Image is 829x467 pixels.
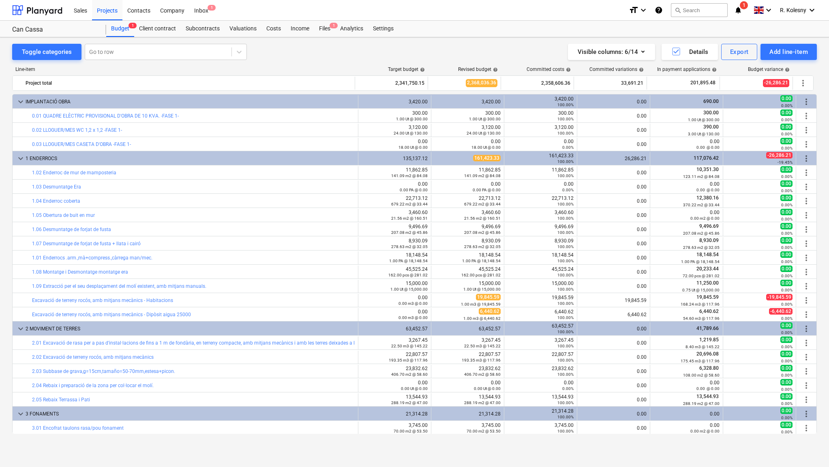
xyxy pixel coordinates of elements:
div: Budget variance [748,66,790,72]
small: 1.00 PA @ 18,148.54 [681,259,720,264]
i: Knowledge base [655,5,663,15]
span: 390.00 [703,124,720,130]
small: 0.00% [781,245,793,250]
a: 2.01 Excavació de rasa per a pas d'instal·lacions de fins a 1 m de fondària, en terreny compacte,... [32,340,368,346]
div: Settings [368,21,398,37]
span: 0.00 [780,109,793,116]
small: 1.00 Ut @ 300.00 [688,118,720,122]
div: 0.00 [362,309,428,320]
small: 1.00 Ut @ 300.00 [396,117,428,121]
div: 0.00 [581,170,647,176]
span: 0.00 [780,322,793,329]
span: 19,845.59 [696,294,720,300]
div: 8,930.09 [508,238,574,249]
div: Can Cassa [12,26,96,34]
div: 0.00 [435,181,501,193]
span: 0.00 [780,280,793,286]
span: 20,233.44 [696,266,720,272]
small: 0.00% [781,132,793,136]
div: 19,845.59 [581,298,647,303]
small: 141.09 m2 @ 84.08 [391,174,428,178]
span: help [418,67,425,72]
div: 2,341,750.15 [358,77,424,90]
span: More actions [801,409,811,419]
span: 1 [740,1,748,9]
a: Costs [261,21,286,37]
small: 0.00% [781,259,793,264]
span: R. Kolesny [780,7,806,13]
a: Subcontracts [181,21,225,37]
div: Analytics [335,21,368,37]
a: 1.03 Desmuntatge Era [32,184,81,190]
div: 22,713.12 [435,195,501,207]
span: 41,789.66 [696,326,720,331]
span: More actions [801,281,811,291]
small: 0.00% [781,118,793,122]
span: 6,440.62 [479,308,501,315]
span: More actions [801,324,811,334]
div: 15,000.00 [508,281,574,292]
div: Client contract [134,21,181,37]
small: 0.00% [781,288,793,292]
div: 0.00 [581,241,647,246]
small: 21.56 m2 @ 160.51 [391,216,428,221]
span: More actions [801,395,811,405]
small: 0.00% [781,103,793,108]
div: 0.00 [581,141,647,147]
div: 63,452.57 [435,326,501,332]
div: Add line-item [769,47,808,57]
small: 141.09 m2 @ 84.08 [464,174,501,178]
div: 300.00 [508,110,574,122]
span: More actions [801,338,811,348]
span: help [564,67,571,72]
span: 0.00 [780,209,793,215]
span: 6,440.62 [698,308,720,314]
span: 0.00 [780,195,793,201]
div: 63,452.57 [508,323,574,334]
span: 10,351.30 [696,167,720,172]
div: Line-item [12,66,356,72]
span: search [675,7,681,13]
span: help [491,67,498,72]
small: 278.63 m2 @ 32.05 [464,244,501,249]
small: 0.00% [781,174,793,179]
small: 1.00 m3 @ 6,440.62 [463,316,501,321]
div: 0.00 [581,99,647,105]
div: 0.00 [581,127,647,133]
div: 135,137.12 [362,156,428,161]
a: 1.04 Enderroc coberta [32,198,80,204]
div: Export [730,47,749,57]
a: 1.01 Enderrocs .arm.,mà+compress.,càrrega man/mec. [32,255,152,261]
iframe: Chat Widget [788,428,829,467]
span: More actions [801,196,811,206]
small: 100.00% [557,174,574,178]
small: 100.00% [557,315,574,320]
small: 0.00% [781,189,793,193]
div: 63,452.57 [362,326,428,332]
small: 0.00 m3 @ 0.00 [398,315,428,320]
div: Details [671,47,708,57]
button: Visible columns:6/14 [568,44,655,60]
span: 690.00 [703,99,720,104]
span: keyboard_arrow_down [16,409,26,419]
span: More actions [801,366,811,376]
span: 0.00 [780,180,793,187]
small: 100.00% [557,273,574,277]
div: 0.00 [581,198,647,204]
small: 24.00 Ut @ 130.00 [467,131,501,135]
div: 33,691.21 [577,77,643,90]
i: keyboard_arrow_down [764,5,773,15]
span: More actions [801,296,811,305]
span: 2,368,036.36 [466,79,497,87]
span: 0.00 [780,336,793,343]
a: 2.04 Rebaix i preparació de la zona per col·locar el molí. [32,383,154,388]
div: 0.00 [435,139,501,150]
small: 0.75 Ut @ 15,000.00 [682,288,720,292]
a: Excavació de terreny rocós, amb mitjans mecànics - Habitacions [32,298,173,303]
i: notifications [734,5,742,15]
div: 3,420.00 [435,99,501,105]
div: 26,286.21 [581,156,647,161]
div: Valuations [225,21,261,37]
small: 3.00 Ut @ 130.00 [688,132,720,136]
